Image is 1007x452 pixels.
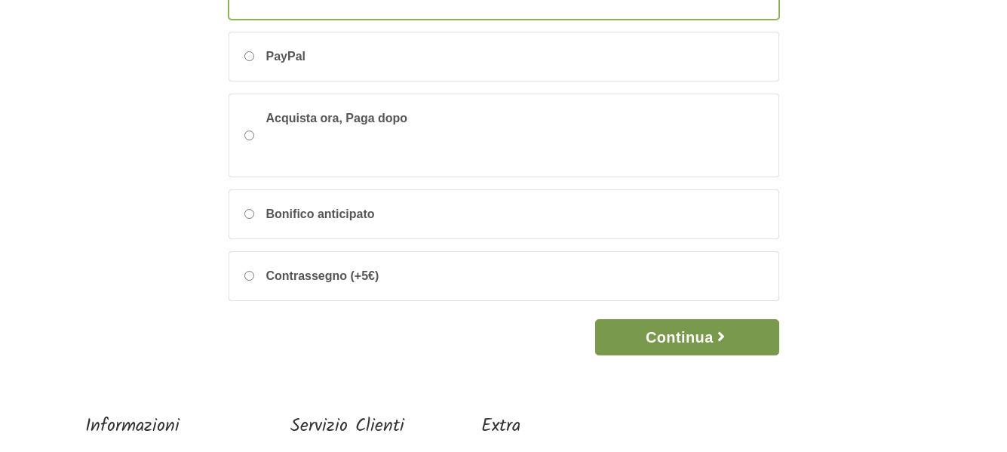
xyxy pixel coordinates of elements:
[244,51,254,61] input: PayPal
[266,205,375,223] span: Bonifico anticipato
[85,416,213,438] h5: Informazioni
[595,319,778,355] button: Continua
[266,48,305,66] span: PayPal
[266,128,493,156] iframe: PayPal Message 1
[244,271,254,281] input: Contrassegno (+5€)
[290,416,404,438] h5: Servizio Clienti
[481,416,581,438] h5: Extra
[266,109,493,161] span: Acquista ora, Paga dopo
[244,131,254,140] input: Acquista ora, Paga dopo
[266,267,379,285] span: Contrassegno (+5€)
[244,209,254,219] input: Bonifico anticipato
